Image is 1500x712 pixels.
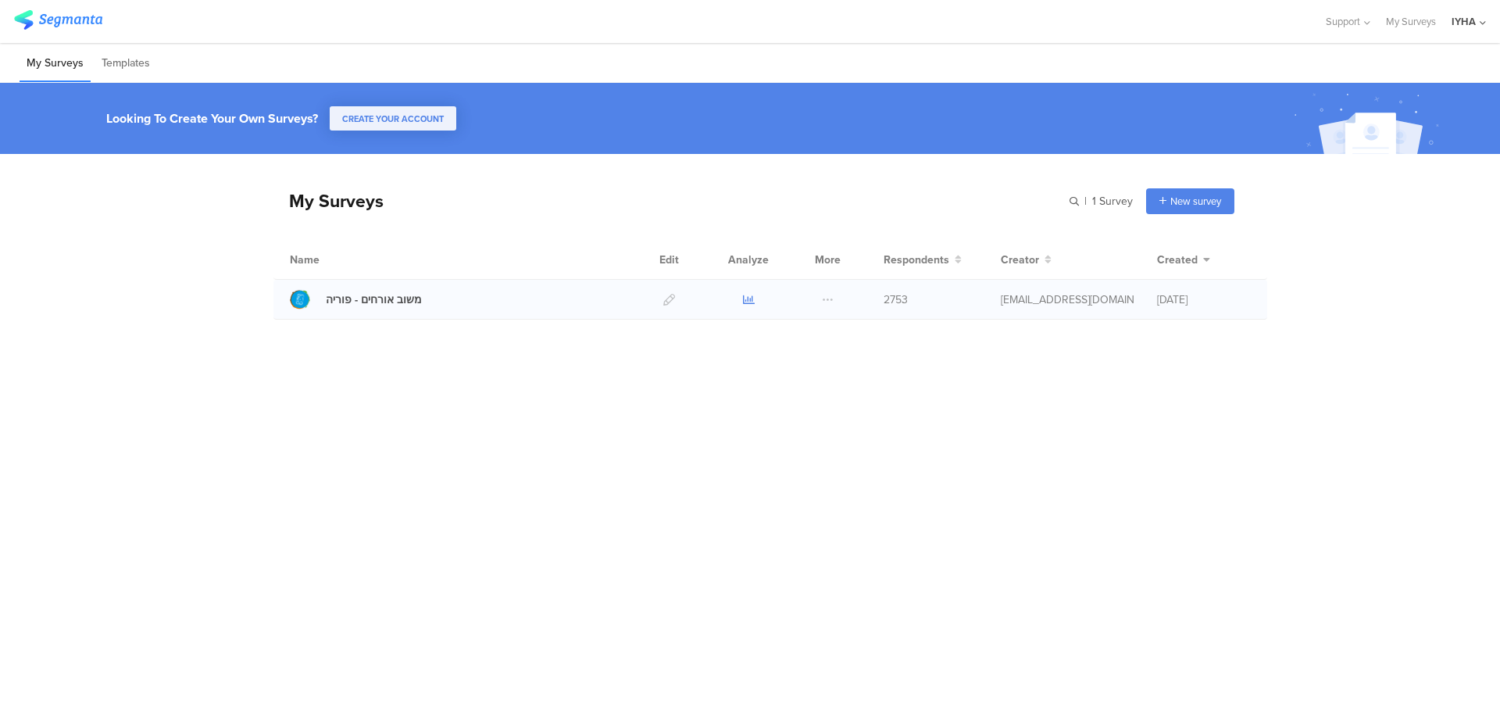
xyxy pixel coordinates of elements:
[1288,88,1449,159] img: create_account_image.svg
[884,252,962,268] button: Respondents
[20,45,91,82] li: My Surveys
[884,252,949,268] span: Respondents
[326,292,422,308] div: משוב אורחים - פוריה
[725,240,772,279] div: Analyze
[1170,194,1221,209] span: New survey
[1092,193,1133,209] span: 1 Survey
[1001,292,1134,308] div: ofir@iyha.org.il
[330,106,456,131] button: CREATE YOUR ACCOUNT
[290,289,422,309] a: משוב אורחים - פוריה
[1157,252,1198,268] span: Created
[811,240,845,279] div: More
[14,10,102,30] img: segmanta logo
[884,292,908,308] span: 2753
[1001,252,1052,268] button: Creator
[652,240,686,279] div: Edit
[273,188,384,214] div: My Surveys
[1157,292,1251,308] div: [DATE]
[1157,252,1210,268] button: Created
[1452,14,1476,29] div: IYHA
[95,45,157,82] li: Templates
[106,109,318,127] div: Looking To Create Your Own Surveys?
[342,113,444,125] span: CREATE YOUR ACCOUNT
[1326,14,1360,29] span: Support
[1001,252,1039,268] span: Creator
[1082,193,1089,209] span: |
[290,252,384,268] div: Name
